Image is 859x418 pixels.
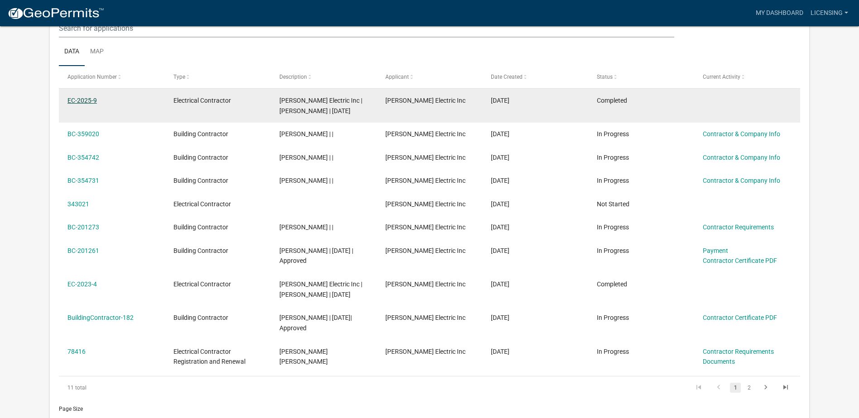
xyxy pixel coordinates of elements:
[173,200,231,208] span: Electrical Contractor
[67,280,97,288] a: EC-2023-4
[703,154,780,161] a: Contractor & Company Info
[385,154,465,161] span: Gaylor Electric Inc
[385,223,465,231] span: Gaylor Electric Inc
[730,383,741,393] a: 1
[703,247,728,254] a: Payment
[385,130,465,138] span: Gaylor Electric Inc
[279,223,333,231] span: CHARLES GOODRICH | |
[385,97,465,104] span: Gaylor Electric Inc
[597,74,613,80] span: Status
[777,383,794,393] a: go to last page
[597,177,629,184] span: In Progress
[482,66,588,88] datatable-header-cell: Date Created
[710,383,727,393] a: go to previous page
[279,97,362,114] span: Gaylor Electric Inc | CHARLES GOODRICH | 12/31/2025
[597,130,629,138] span: In Progress
[597,97,627,104] span: Completed
[59,38,85,66] a: Data
[491,200,509,208] span: 12/04/2024
[279,314,352,332] span: Roxanne Bell | 01/02/2023| Approved
[173,177,228,184] span: Building Contractor
[67,348,86,355] a: 78416
[279,280,362,298] span: Gaylor Electric Inc | CHARLES GOODRICH | 12/31/2023
[694,66,800,88] datatable-header-cell: Current Activity
[59,66,165,88] datatable-header-cell: Application Number
[67,177,99,184] a: BC-354731
[67,200,89,208] a: 343021
[597,314,629,321] span: In Progress
[491,74,523,80] span: Date Created
[59,376,206,399] div: 11 total
[597,200,629,208] span: Not Started
[491,223,509,231] span: 12/13/2023
[279,348,328,366] span: Christina Lee Larsen
[588,66,694,88] datatable-header-cell: Status
[173,314,228,321] span: Building Contractor
[279,154,333,161] span: CHARLES GOODRICH | |
[491,314,509,321] span: 12/30/2022
[703,74,740,80] span: Current Activity
[279,74,307,80] span: Description
[385,314,465,321] span: Gaylor Electric Inc
[173,74,185,80] span: Type
[729,380,742,395] li: page 1
[703,223,774,231] a: Contractor Requirements
[173,223,228,231] span: Building Contractor
[67,247,99,254] a: BC-201261
[597,247,629,254] span: In Progress
[491,130,509,138] span: 01/03/2025
[703,130,780,138] a: Contractor & Company Info
[173,280,231,288] span: Electrical Contractor
[385,247,465,254] span: Gaylor Electric Inc
[279,247,353,265] span: CHARLES GOODRICH | 01/01/2024 | Approved
[385,177,465,184] span: Gaylor Electric Inc
[67,130,99,138] a: BC-359020
[597,280,627,288] span: Completed
[690,383,707,393] a: go to first page
[491,280,509,288] span: 01/03/2023
[173,130,228,138] span: Building Contractor
[807,5,852,22] a: Licensing
[597,223,629,231] span: In Progress
[173,247,228,254] span: Building Contractor
[173,97,231,104] span: Electrical Contractor
[67,223,99,231] a: BC-201273
[67,74,117,80] span: Application Number
[597,348,629,355] span: In Progress
[491,97,509,104] span: 01/07/2025
[173,348,245,366] span: Electrical Contractor Registration and Renewal
[59,19,674,38] input: Search for applications
[491,348,509,355] span: 12/05/2022
[742,380,756,395] li: page 2
[491,154,509,161] span: 12/31/2024
[703,177,780,184] a: Contractor & Company Info
[703,257,777,264] a: Contractor Certificate PDF
[703,348,774,366] a: Contractor Requirements Documents
[173,154,228,161] span: Building Contractor
[597,154,629,161] span: In Progress
[271,66,377,88] datatable-header-cell: Description
[85,38,109,66] a: Map
[385,348,465,355] span: Gaylor Electric Inc
[491,247,509,254] span: 12/13/2023
[757,383,774,393] a: go to next page
[385,280,465,288] span: Gaylor Electric Inc
[165,66,271,88] datatable-header-cell: Type
[491,177,509,184] span: 12/31/2024
[744,383,754,393] a: 2
[279,130,333,138] span: CHARLES GOODRICH | |
[67,154,99,161] a: BC-354742
[703,314,777,321] a: Contractor Certificate PDF
[67,97,97,104] a: EC-2025-9
[279,177,333,184] span: CHARLES GOODRICH | |
[67,314,134,321] a: BuildingContractor-182
[385,200,465,208] span: Gaylor Electric Inc
[385,74,409,80] span: Applicant
[376,66,482,88] datatable-header-cell: Applicant
[752,5,807,22] a: My Dashboard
